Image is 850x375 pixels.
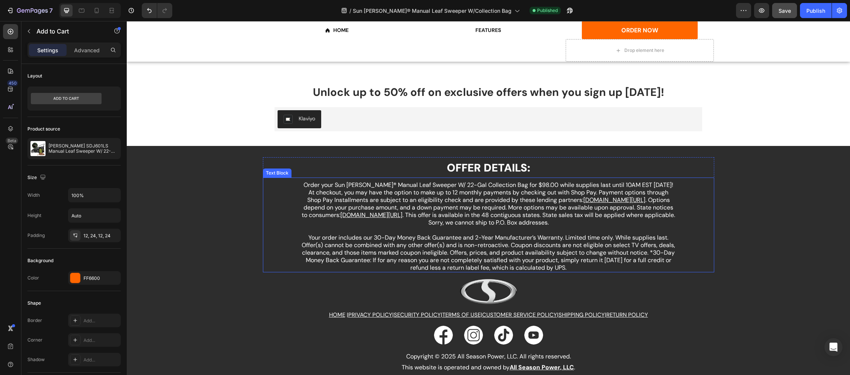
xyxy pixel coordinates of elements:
input: Auto [68,209,120,222]
div: Open Intercom Messenger [824,338,842,356]
div: Width [27,192,40,199]
button: Save [772,3,797,18]
div: 450 [7,80,18,86]
span: Save [779,8,791,14]
span: Published [537,7,558,14]
div: Shape [27,300,41,307]
img: 503556048561374087-f59b20e0-bbf6-4214-b750-bb47b265c330.png [333,257,391,284]
p: Order your Sun [PERSON_NAME]® Manual Leaf Sweeper W/ 22-Gal Collection Bag for $98.00 while suppl... [175,160,549,213]
img: gempages_503556048561374087-bb7bd79a-3704-4347-8dc9-ee8776122953.png [398,305,416,323]
div: FF6600 [83,275,119,282]
span: Sun [PERSON_NAME]® Manual Leaf Sweeper W/Collection Bag [353,7,512,15]
div: Undo/Redo [142,3,172,18]
a: TERMS OF USE [316,290,354,298]
img: Klaviyo.png [157,94,166,103]
button: Klaviyo [151,89,194,107]
div: Border [27,317,42,324]
span: / [349,7,351,15]
p: | | | | | | [137,290,587,298]
div: Klaviyo [172,94,188,102]
span: OFFER DETAILS: [320,140,404,154]
p: Your order includes our 30-Day Money Back Guarantee and 2-Year Manufacturer’s Warranty. Limited t... [175,213,549,251]
div: 12, 24, 12, 24 [83,232,119,239]
a: HOME [202,290,219,298]
a: All Season Power, LLC [383,342,447,350]
div: Layout [27,73,42,79]
div: Color [27,275,39,281]
div: Padding [27,232,45,239]
a: RETURN POLICY [480,290,521,298]
div: Product source [27,126,60,132]
a: CUSTOMER SERVICE POLICY [355,290,430,298]
div: Add... [83,357,119,363]
div: Text Block [138,149,163,155]
p: Settings [37,46,58,54]
img: gempages_503556048561374087-d78986ff-5ef7-42d1-82e7-c3a7ef25e75e.png [337,305,356,323]
div: Corner [27,337,42,343]
div: Add... [83,337,119,344]
a: PRIVACY POLICY [222,290,266,298]
p: Copyright © 2025 All Season Power, LLC. All rights reserved. [1,330,722,341]
div: Drop element here [498,26,537,32]
button: Publish [800,3,832,18]
strong: Unlock up to 50% off on exclusive offers when you sign up [DATE]! [186,64,537,78]
iframe: Design area [127,21,850,375]
div: Shadow [27,356,45,363]
input: Auto [68,188,120,202]
img: product feature img [30,141,46,156]
div: Add... [83,317,119,324]
a: SECURITY POLICY [267,290,314,298]
div: Size [27,173,47,183]
a: [DOMAIN_NAME][URL] [214,190,276,198]
a: SHIPPING POLICY [432,290,478,298]
p: [PERSON_NAME] SDJ601LS Manual Leaf Sweeper W/ 22-Gal Collection Bag | 21-Inch [49,143,118,154]
p: This website is operated and owned by . [1,341,722,352]
p: Advanced [74,46,100,54]
div: Height [27,212,41,219]
div: Publish [806,7,825,15]
a: [DOMAIN_NAME][URL] [457,175,519,183]
img: gempages_503556048561374087-d18abad1-2e09-4840-a30f-8dbe6d4ca41c.png [307,305,326,323]
p: 7 [49,6,53,15]
img: gempages_503556048561374087-d330faff-5b24-4e33-b294-2522057f4007.png [367,305,386,323]
button: 7 [3,3,56,18]
div: Background [27,257,53,264]
div: Beta [6,138,18,144]
p: Add to Cart [36,27,100,36]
